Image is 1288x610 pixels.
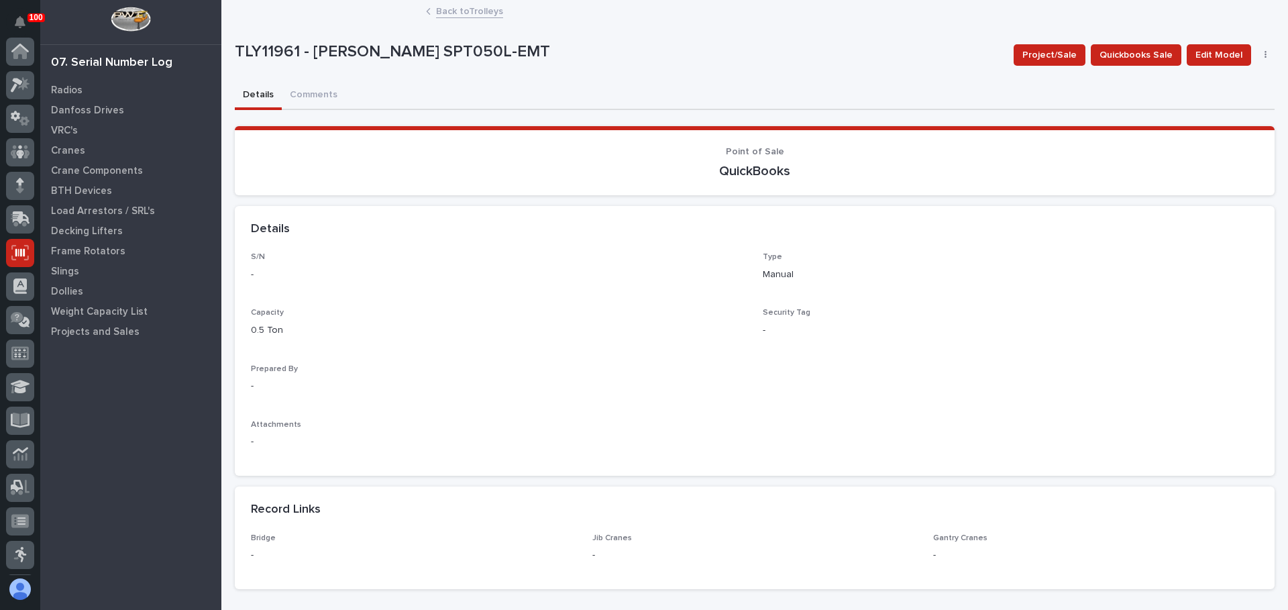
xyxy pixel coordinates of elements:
a: Radios [40,80,221,100]
a: Cranes [40,140,221,160]
span: Gantry Cranes [933,534,987,542]
p: VRC's [51,125,78,137]
span: Edit Model [1195,47,1242,63]
span: S/N [251,253,265,261]
span: Type [763,253,782,261]
button: Edit Model [1187,44,1251,66]
p: Radios [51,85,83,97]
p: Crane Components [51,165,143,177]
a: Projects and Sales [40,321,221,342]
p: Manual [763,268,1258,282]
a: Weight Capacity List [40,301,221,321]
button: Comments [282,82,345,110]
p: Frame Rotators [51,246,125,258]
p: BTH Devices [51,185,112,197]
h2: Record Links [251,503,321,517]
span: Security Tag [763,309,810,317]
button: users-avatar [6,575,34,603]
span: Point of Sale [726,147,784,156]
img: Workspace Logo [111,7,150,32]
a: Decking Lifters [40,221,221,241]
p: Weight Capacity List [51,306,148,318]
a: BTH Devices [40,181,221,201]
a: Dollies [40,281,221,301]
a: Load Arrestors / SRL's [40,201,221,221]
p: QuickBooks [251,163,1258,179]
a: VRC's [40,120,221,140]
a: Danfoss Drives [40,100,221,120]
span: Attachments [251,421,301,429]
a: Slings [40,261,221,281]
span: Bridge [251,534,276,542]
button: Details [235,82,282,110]
span: Project/Sale [1022,47,1077,63]
a: Frame Rotators [40,241,221,261]
div: Notifications100 [17,16,34,38]
p: - [251,548,576,562]
a: Crane Components [40,160,221,181]
p: - [251,268,747,282]
button: Project/Sale [1014,44,1085,66]
p: Dollies [51,286,83,298]
p: - [592,548,918,562]
span: Jib Cranes [592,534,632,542]
h2: Details [251,222,290,237]
p: Cranes [51,145,85,157]
p: Slings [51,266,79,278]
p: Decking Lifters [51,225,123,238]
p: TLY11961 - [PERSON_NAME] SPT050L-EMT [235,42,1003,62]
span: Quickbooks Sale [1099,47,1173,63]
div: 07. Serial Number Log [51,56,172,70]
p: - [763,323,1258,338]
a: Back toTrolleys [436,3,503,18]
p: - [251,379,747,393]
p: - [251,435,1258,449]
span: Prepared By [251,365,298,373]
p: 0.5 Ton [251,323,747,338]
p: Danfoss Drives [51,105,124,117]
p: Load Arrestors / SRL's [51,205,155,217]
button: Quickbooks Sale [1091,44,1181,66]
button: Notifications [6,8,34,36]
p: - [933,548,1258,562]
p: Projects and Sales [51,326,140,338]
span: Capacity [251,309,284,317]
p: 100 [30,13,43,22]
